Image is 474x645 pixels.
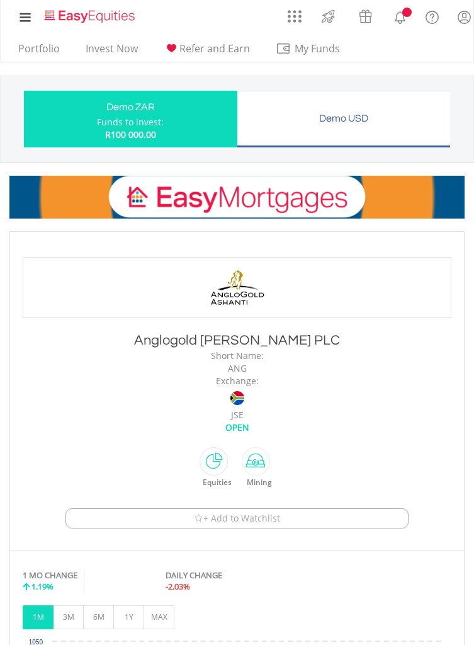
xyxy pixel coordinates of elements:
div: Exchange: [135,375,340,387]
img: EasyMortage Promotion Banner [9,176,465,219]
div: Short Name: [135,350,340,362]
span: + Add to Watchlist [203,512,280,525]
a: Refer and Earn [159,42,255,62]
div: Demo ZAR [31,98,230,116]
div: JSE [135,409,340,421]
span: Refer and Earn [179,42,250,55]
button: 1Y [113,605,144,629]
button: 6M [83,605,114,629]
img: vouchers-v2.svg [355,6,376,26]
img: EasyEquities_Logo.png [43,9,138,24]
div: Demo USD [245,110,443,127]
div: OPEN [135,421,340,434]
span: R100 000.00 [105,128,156,140]
button: 3M [53,605,84,629]
button: Watchlist + Add to Watchlist [65,508,409,528]
div: Anglogold [PERSON_NAME] PLC [23,332,451,350]
img: jse.png [230,391,244,404]
a: FAQ's and Support [416,3,448,28]
button: 1M [23,605,54,629]
div: ANG [135,362,340,375]
img: grid-menu-icon.svg [288,9,302,23]
div: Funds to invest: [97,116,164,128]
div: DAILY CHANGE [166,569,380,581]
img: EQU.ZA.ANG.png [190,258,285,317]
span: My Funds [276,40,358,57]
div: Mining [240,477,272,488]
div: Equities [196,477,232,488]
span: 1.19% [31,581,54,592]
button: MAX [144,605,174,629]
img: Watchlist [194,514,203,523]
a: Portfolio [13,42,65,62]
a: Notifications [384,3,416,28]
a: AppsGrid [279,3,310,23]
span: -2.03% [166,581,190,592]
a: Vouchers [347,3,384,26]
a: Home page [40,3,138,24]
img: thrive-v2.svg [318,6,339,26]
a: Invest Now [81,42,143,62]
div: 1 MO CHANGE [23,569,77,581]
